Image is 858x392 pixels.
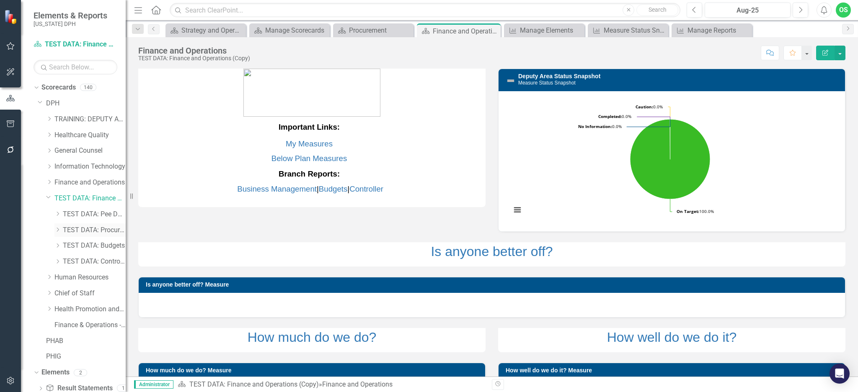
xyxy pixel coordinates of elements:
a: Finance & Operations - ARCHIVE [54,320,126,330]
tspan: On Target: [677,208,699,214]
div: Open Intercom Messenger [830,364,850,384]
a: TEST DATA: Finance and Operations (Copy) [54,194,126,203]
a: Is anyone better off? [431,244,553,259]
a: Measure Status Snapshot [590,25,666,36]
a: Healthcare Quality [54,131,126,140]
a: TEST DATA: Budgets [63,241,126,251]
span: Administrator [134,380,173,389]
a: PHIG [46,352,126,361]
div: Manage Elements [520,25,582,36]
a: Manage Elements [506,25,582,36]
div: » [178,380,486,389]
small: [US_STATE] DPH [34,20,107,27]
span: | | [235,184,383,193]
a: TEST DATA: Finance and Operations (Copy) [189,380,319,388]
a: TEST DATA: Pee Dee Region Nursing [63,210,126,219]
strong: Important Links: [279,123,340,131]
span: Branch Reports: [279,169,340,178]
a: PHAB [46,336,126,346]
div: Strategy and Operational Excellence [181,25,244,36]
div: 140 [80,84,96,91]
a: TEST DATA: Finance and Operations (Copy) [34,40,117,49]
text: 0.0% [636,104,663,110]
div: Measure Status Snapshot [604,25,666,36]
a: How well do we do it? [607,330,737,345]
text: 0.0% [578,123,622,129]
a: TEST DATA: Procurement [63,225,126,235]
tspan: Caution: [636,104,653,110]
a: TRAINING: DEPUTY AREA [54,115,126,124]
a: Finance and Operations [54,178,126,187]
span: Search [649,6,667,13]
a: Procurement [335,25,411,36]
a: General Counsel [54,146,126,156]
button: Aug-25 [705,3,791,18]
a: Business Management [237,184,317,193]
small: Measure Status Snapshot [518,80,576,86]
a: Scorecards [41,83,76,92]
a: Strategy and Operational Excellence [168,25,244,36]
input: Search Below... [34,60,117,74]
text: 0.0% [598,113,631,119]
a: Deputy Area Status Snapshot [518,73,600,79]
a: Manage Scorecards [251,25,328,36]
svg: Interactive chart [507,97,833,223]
div: Chart. Highcharts interactive chart. [507,97,837,223]
a: Chief of Staff [54,289,126,298]
div: Procurement [349,25,411,36]
a: My Measures [286,139,333,148]
a: How much do we do? [248,330,377,345]
div: Finance and Operations [138,46,250,55]
text: 100.0% [677,208,714,214]
a: DPH [46,99,126,108]
a: TEST DATA: Controller [63,257,126,266]
div: Manage Reports [687,25,750,36]
a: Controller [349,184,383,193]
div: Finance and Operations [322,380,393,388]
a: Information Technology [54,162,126,172]
span: Elements & Reports [34,10,107,20]
tspan: Completed: [598,113,622,119]
img: Not Defined [506,76,516,86]
path: On Target, 1. [630,119,710,199]
div: TEST DATA: Finance and Operations (Copy) [138,55,250,61]
button: OS [836,3,851,18]
input: Search ClearPoint... [170,3,680,18]
div: Aug-25 [708,5,788,15]
tspan: No Information: [578,123,612,129]
button: View chart menu, Chart [511,204,523,215]
div: 1 [117,385,130,392]
h3: How much do we do? Measure [146,367,481,374]
img: ClearPoint Strategy [4,9,19,24]
button: Search [636,4,678,16]
a: Human Resources [54,273,126,282]
div: 2 [74,369,87,376]
a: Below Plan Measures [271,154,347,163]
div: Finance and Operations [433,26,499,36]
a: Health Promotion and Services [54,305,126,314]
div: Manage Scorecards [265,25,328,36]
h3: How well do we do it? Measure [506,367,841,374]
a: Elements [41,368,70,377]
a: Manage Reports [674,25,750,36]
a: Budgets [319,184,347,193]
h3: Is anyone better off? Measure [146,282,841,288]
